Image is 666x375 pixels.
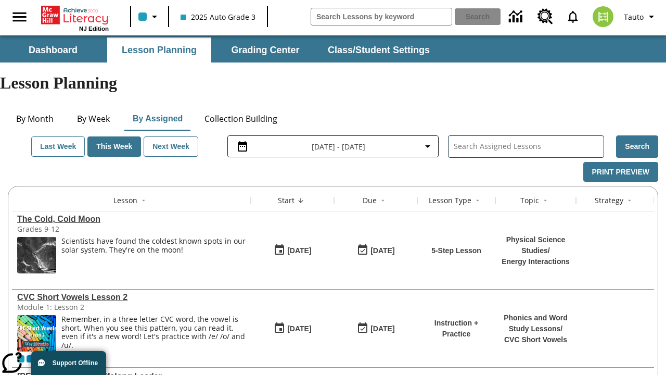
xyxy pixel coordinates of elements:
div: Lesson Type [429,195,471,206]
button: Print Preview [583,162,658,182]
button: 08/19/25: Last day the lesson can be accessed [353,319,398,339]
button: Search [616,135,658,158]
button: Dashboard [1,37,105,63]
div: CVC Short Vowels Lesson 2 [17,293,246,302]
a: Notifications [559,3,586,30]
div: [DATE] [370,322,394,335]
div: [DATE] [287,322,311,335]
button: Grading Center [213,37,317,63]
button: 08/20/25: First time the lesson was available [270,241,315,260]
img: avatar image [593,6,613,27]
a: Data Center [503,3,531,31]
div: Strategy [595,195,623,206]
button: Lesson Planning [107,37,211,63]
button: Sort [623,194,636,207]
img: CVC Short Vowels Lesson 2. [17,315,56,352]
svg: Collapse Date Range Filter [421,140,434,153]
button: Support Offline [31,351,106,375]
button: By Week [67,106,119,131]
div: OL 2025 Auto Grade 4 [27,355,34,362]
p: CVC Short Vowels [501,334,571,345]
button: 08/20/25: Last day the lesson can be accessed [353,241,398,260]
button: Sort [294,194,307,207]
button: By Month [8,106,62,131]
input: Search Assigned Lessons [454,139,604,154]
div: [DATE] [287,244,311,257]
input: search field [311,8,452,25]
a: Resource Center, Will open in new tab [531,3,559,31]
button: Sort [377,194,389,207]
button: Sort [539,194,552,207]
button: Next Week [144,136,198,157]
p: Instruction + Practice [422,318,490,340]
span: 2025 Auto Grade 3 [181,11,255,22]
div: Scientists have found the coldest known spots in our solar system. They're on the moon! [61,237,246,255]
button: Profile/Settings [620,7,662,26]
button: Class color is light blue. Change class color [134,7,165,26]
button: Select a new avatar [586,3,620,30]
button: By Assigned [124,106,191,131]
span: Tauto [624,11,644,22]
button: Select the date range menu item [232,140,434,153]
div: Topic [520,195,539,206]
div: Due [363,195,377,206]
div: Remember, in a three letter CVC word, the vowel is short. When you see this pattern, you can read... [61,315,246,352]
button: Class/Student Settings [319,37,438,63]
button: Open side menu [4,2,35,32]
button: Collection Building [196,106,286,131]
p: Energy Interactions [501,256,571,267]
span: [DATE] - [DATE] [312,141,365,152]
div: Module 1: Lesson 2 [17,302,173,312]
button: Sort [137,194,150,207]
button: Last Week [31,136,85,157]
a: The Cold, Cold Moon , Lessons [17,215,246,224]
div: Home [41,4,109,32]
button: This Week [87,136,141,157]
span: NJ Edition [79,26,109,32]
p: Physical Science Studies / [501,234,571,256]
button: 08/19/25: First time the lesson was available [270,319,315,339]
button: Sort [471,194,484,207]
img: image [17,237,56,273]
span: Support Offline [53,359,98,367]
div: Lesson [113,195,137,206]
div: Start [278,195,294,206]
p: 5-Step Lesson [431,245,481,256]
p: Remember, in a three letter CVC word, the vowel is short. When you see this pattern, you can read... [61,315,246,350]
div: Scientists have found the coldest known spots in our solar system. They're on the moon! [61,237,246,273]
div: The Cold, Cold Moon [17,215,246,224]
a: Home [41,5,109,26]
p: Phonics and Word Study Lessons / [501,312,571,334]
div: [DATE] [370,244,394,257]
a: CVC Short Vowels Lesson 2, Lessons [17,293,246,302]
div: Grades 9-12 [17,224,173,234]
